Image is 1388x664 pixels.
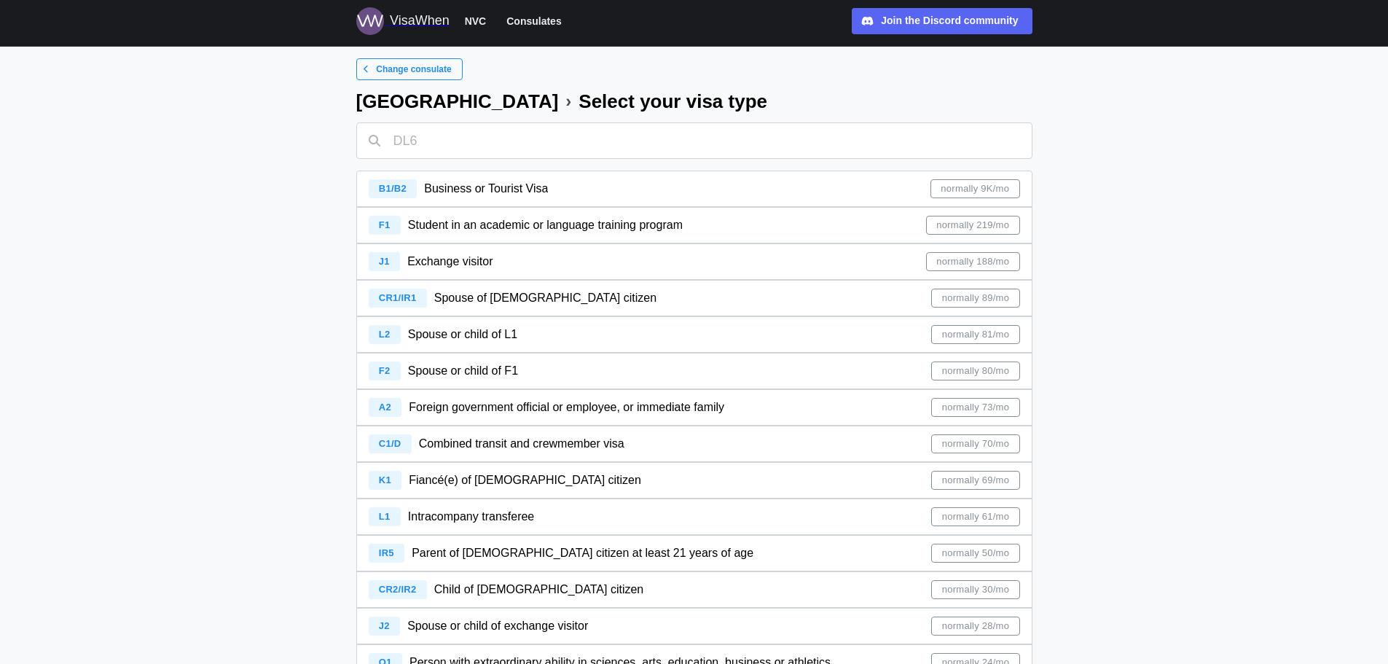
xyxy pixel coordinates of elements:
span: NVC [465,12,487,30]
span: normally 73/mo [942,399,1009,416]
span: Student in an academic or language training program [408,219,683,231]
span: normally 61/mo [942,508,1009,526]
a: A2 Foreign government official or employee, or immediate familynormally 73/mo [356,389,1032,426]
div: › [565,93,571,110]
span: Child of [DEMOGRAPHIC_DATA] citizen [434,583,643,595]
span: normally 69/mo [942,472,1009,489]
span: Consulates [506,12,561,30]
span: F2 [379,365,391,376]
span: normally 50/mo [942,544,1009,562]
span: normally 28/mo [942,617,1009,635]
div: Join the Discord community [881,13,1018,29]
span: Change consulate [376,59,451,79]
span: Combined transit and crewmember visa [419,437,624,450]
a: F1 Student in an academic or language training programnormally 219/mo [356,207,1032,243]
span: Spouse or child of exchange visitor [407,620,588,632]
span: normally 219/mo [936,216,1009,234]
a: C1/D Combined transit and crewmember visanormally 70/mo [356,426,1032,462]
div: [GEOGRAPHIC_DATA] [356,92,559,111]
a: J1 Exchange visitornormally 188/mo [356,243,1032,280]
span: K1 [379,474,391,485]
a: J2 Spouse or child of exchange visitornormally 28/mo [356,608,1032,644]
span: L1 [379,511,391,522]
button: NVC [458,12,493,31]
span: Spouse of [DEMOGRAPHIC_DATA] citizen [434,292,656,304]
img: Logo for VisaWhen [356,7,384,35]
span: B1/B2 [379,183,407,194]
div: VisaWhen [390,11,450,31]
a: B1/B2 Business or Tourist Visanormally 9K/mo [356,171,1032,207]
span: IR5 [379,547,394,558]
span: CR2/IR2 [379,584,417,595]
span: J1 [379,256,390,267]
a: Join the Discord community [852,8,1032,34]
span: normally 30/mo [942,581,1009,598]
span: L2 [379,329,391,340]
a: CR1/IR1 Spouse of [DEMOGRAPHIC_DATA] citizennormally 89/mo [356,280,1032,316]
span: normally 9K/mo [941,180,1009,198]
span: A2 [379,402,391,413]
span: normally 89/mo [942,289,1009,307]
span: Fiancé(e) of [DEMOGRAPHIC_DATA] citizen [409,474,641,486]
a: Logo for VisaWhen VisaWhen [356,7,450,35]
div: Select your visa type [579,92,767,111]
a: L1 Intracompany transfereenormally 61/mo [356,499,1032,535]
span: C1/D [379,438,401,449]
span: normally 188/mo [936,253,1009,270]
a: CR2/IR2 Child of [DEMOGRAPHIC_DATA] citizennormally 30/mo [356,571,1032,608]
button: Consulates [500,12,568,31]
span: F1 [379,219,391,230]
input: DL6 [356,122,1032,159]
span: CR1/IR1 [379,292,417,303]
span: normally 70/mo [942,435,1009,453]
span: Parent of [DEMOGRAPHIC_DATA] citizen at least 21 years of age [412,547,753,559]
span: normally 81/mo [942,326,1009,343]
span: Intracompany transferee [408,510,534,523]
span: Foreign government official or employee, or immediate family [409,401,724,413]
span: Exchange visitor [407,255,493,267]
a: IR5 Parent of [DEMOGRAPHIC_DATA] citizen at least 21 years of agenormally 50/mo [356,535,1032,571]
a: F2 Spouse or child of F1normally 80/mo [356,353,1032,389]
a: L2 Spouse or child of L1normally 81/mo [356,316,1032,353]
a: Change consulate [356,58,463,80]
span: Spouse or child of L1 [408,328,517,340]
span: Business or Tourist Visa [424,182,548,195]
a: K1 Fiancé(e) of [DEMOGRAPHIC_DATA] citizennormally 69/mo [356,462,1032,499]
span: normally 80/mo [942,362,1009,380]
span: Spouse or child of F1 [408,364,518,377]
span: J2 [379,620,390,631]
